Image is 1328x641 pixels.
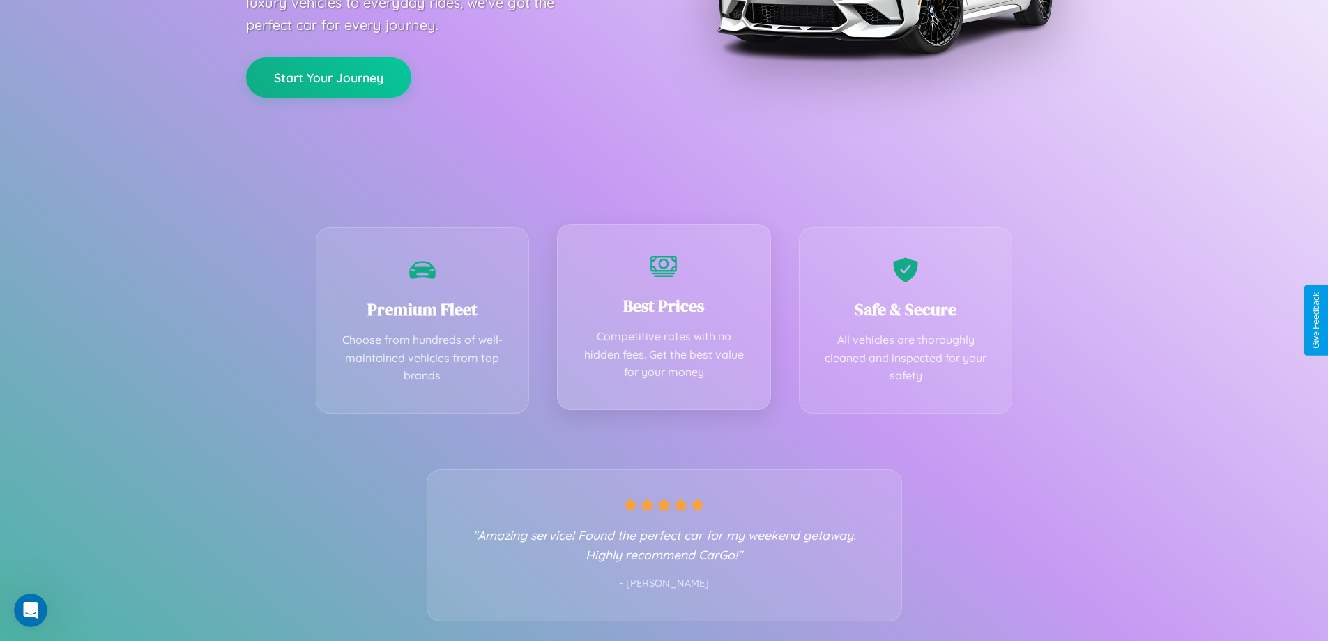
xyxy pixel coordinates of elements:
p: - [PERSON_NAME] [455,575,873,593]
iframe: Intercom live chat [14,594,47,627]
button: Start Your Journey [246,57,411,98]
h3: Safe & Secure [821,298,991,321]
h3: Premium Fleet [337,298,508,321]
p: Choose from hundreds of well-maintained vehicles from top brands [337,331,508,385]
p: All vehicles are thoroughly cleaned and inspected for your safety [821,331,991,385]
p: Competitive rates with no hidden fees. Get the best value for your money [579,328,749,382]
h3: Best Prices [579,294,749,317]
div: Give Feedback [1311,292,1321,349]
p: "Amazing service! Found the perfect car for my weekend getaway. Highly recommend CarGo!" [455,525,873,564]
